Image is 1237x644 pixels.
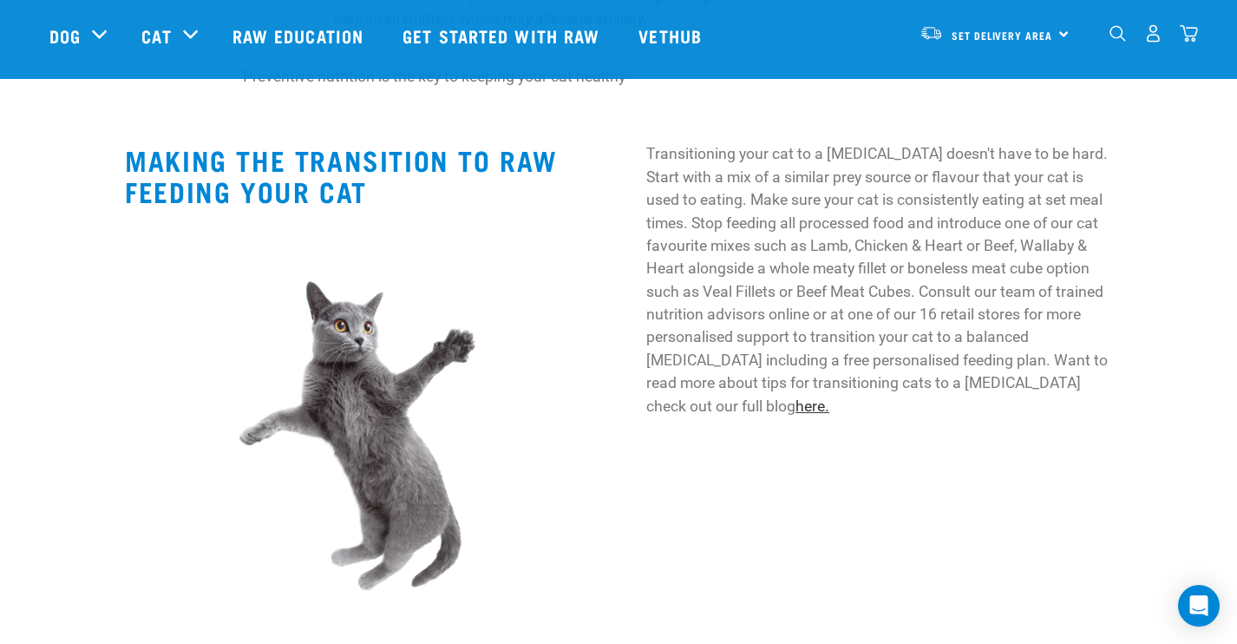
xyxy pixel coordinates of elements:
[1178,585,1220,627] div: Open Intercom Messenger
[646,142,1112,417] p: Transitioning your cat to a [MEDICAL_DATA] doesn't have to be hard. Start with a mix of a similar...
[952,32,1052,38] span: Set Delivery Area
[155,237,560,641] img: Kitten-jumping.png
[621,1,723,70] a: Vethub
[49,23,81,49] a: Dog
[141,23,171,49] a: Cat
[1144,24,1162,43] img: user.png
[215,1,385,70] a: Raw Education
[1180,24,1198,43] img: home-icon@2x.png
[920,25,943,41] img: van-moving.png
[795,398,829,415] a: here.
[1109,25,1126,42] img: home-icon-1@2x.png
[385,1,621,70] a: Get started with Raw
[125,144,591,207] h2: Making The Transition To Raw Feeding Your Cat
